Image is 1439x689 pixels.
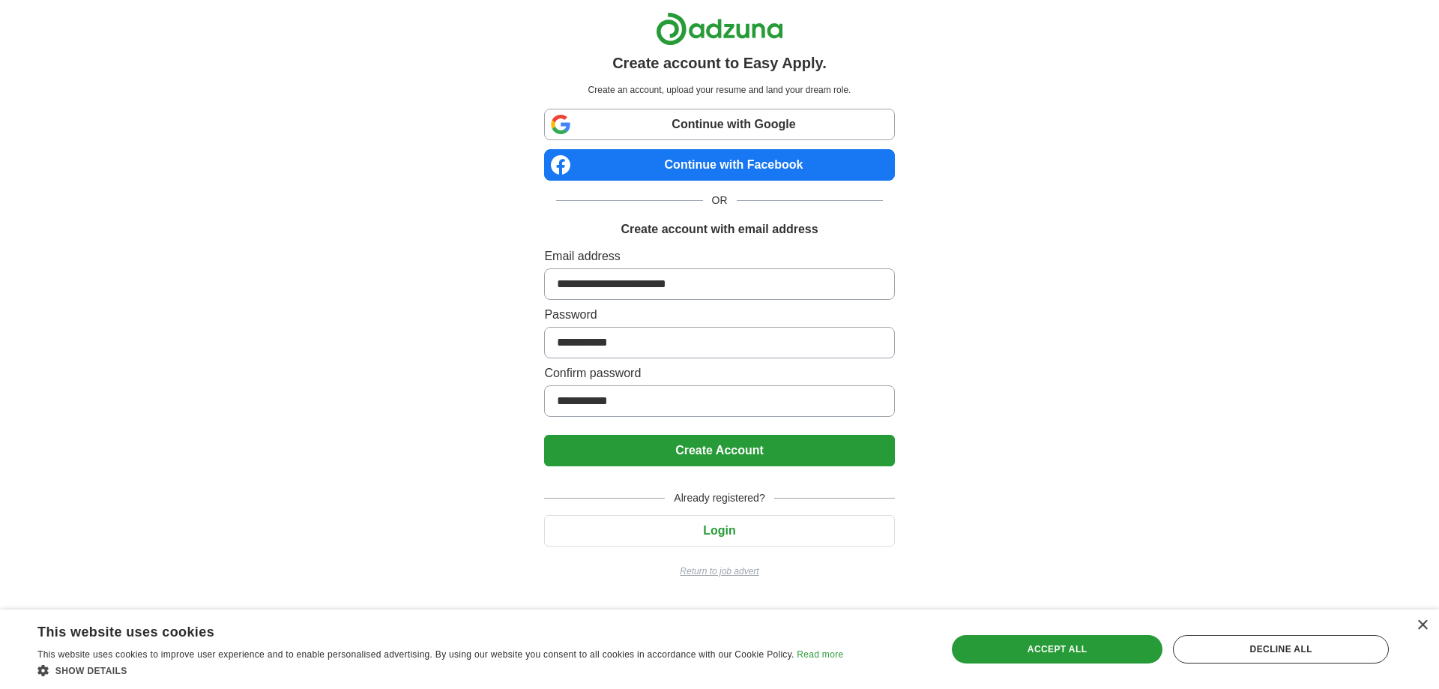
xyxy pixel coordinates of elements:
[703,193,737,208] span: OR
[797,649,843,660] a: Read more, opens a new window
[544,565,894,578] a: Return to job advert
[547,83,891,97] p: Create an account, upload your resume and land your dream role.
[37,663,843,678] div: Show details
[37,649,794,660] span: This website uses cookies to improve user experience and to enable personalised advertising. By u...
[1173,635,1389,664] div: Decline all
[55,666,127,676] span: Show details
[544,435,894,466] button: Create Account
[544,149,894,181] a: Continue with Facebook
[952,635,1163,664] div: Accept all
[612,52,827,74] h1: Create account to Easy Apply.
[1417,620,1428,631] div: Close
[37,619,806,641] div: This website uses cookies
[544,515,894,547] button: Login
[544,247,894,265] label: Email address
[544,364,894,382] label: Confirm password
[621,220,818,238] h1: Create account with email address
[544,109,894,140] a: Continue with Google
[665,490,773,506] span: Already registered?
[544,306,894,324] label: Password
[656,12,783,46] img: Adzuna logo
[544,524,894,537] a: Login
